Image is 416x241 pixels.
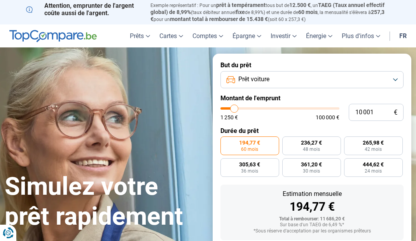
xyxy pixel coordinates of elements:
[394,109,397,116] span: €
[365,169,382,173] span: 24 mois
[301,162,322,167] span: 361,20 €
[241,147,258,152] span: 60 mois
[298,9,318,15] span: 60 mois
[365,147,382,152] span: 42 mois
[26,2,141,17] p: Attention, emprunter de l'argent coûte aussi de l'argent.
[227,217,397,222] div: Total à rembourser: 11 686,20 €
[363,140,384,145] span: 265,98 €
[238,75,269,84] span: Prêt voiture
[150,9,385,22] span: 257,3 €
[228,24,266,47] a: Épargne
[239,162,260,167] span: 305,63 €
[301,140,322,145] span: 236,27 €
[363,162,384,167] span: 444,62 €
[216,2,266,8] span: prêt à tempérament
[395,24,411,47] a: fr
[5,172,203,232] h1: Simulez votre prêt rapidement
[220,61,404,69] label: But du prêt
[303,147,320,152] span: 48 mois
[239,140,260,145] span: 194,77 €
[220,94,404,102] label: Montant de l'emprunt
[266,24,301,47] a: Investir
[170,16,268,22] span: montant total à rembourser de 15.438 €
[220,115,238,120] span: 1 250 €
[227,191,397,197] div: Estimation mensuelle
[316,115,339,120] span: 100 000 €
[188,24,228,47] a: Comptes
[9,30,97,42] img: TopCompare
[337,24,385,47] a: Plus d'infos
[227,229,397,234] div: *Sous réserve d'acceptation par les organismes prêteurs
[155,24,188,47] a: Cartes
[289,2,311,8] span: 12.500 €
[303,169,320,173] span: 30 mois
[125,24,155,47] a: Prêts
[150,2,390,23] p: Exemple représentatif : Pour un tous but de , un (taux débiteur annuel de 8,99%) et une durée de ...
[241,169,258,173] span: 36 mois
[150,2,385,15] span: TAEG (Taux annuel effectif global) de 8,99%
[236,9,245,15] span: fixe
[220,71,404,88] button: Prêt voiture
[301,24,337,47] a: Énergie
[227,201,397,213] div: 194,77 €
[227,222,397,228] div: Sur base d'un TAEG de 6,49 %*
[220,127,404,134] label: Durée du prêt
